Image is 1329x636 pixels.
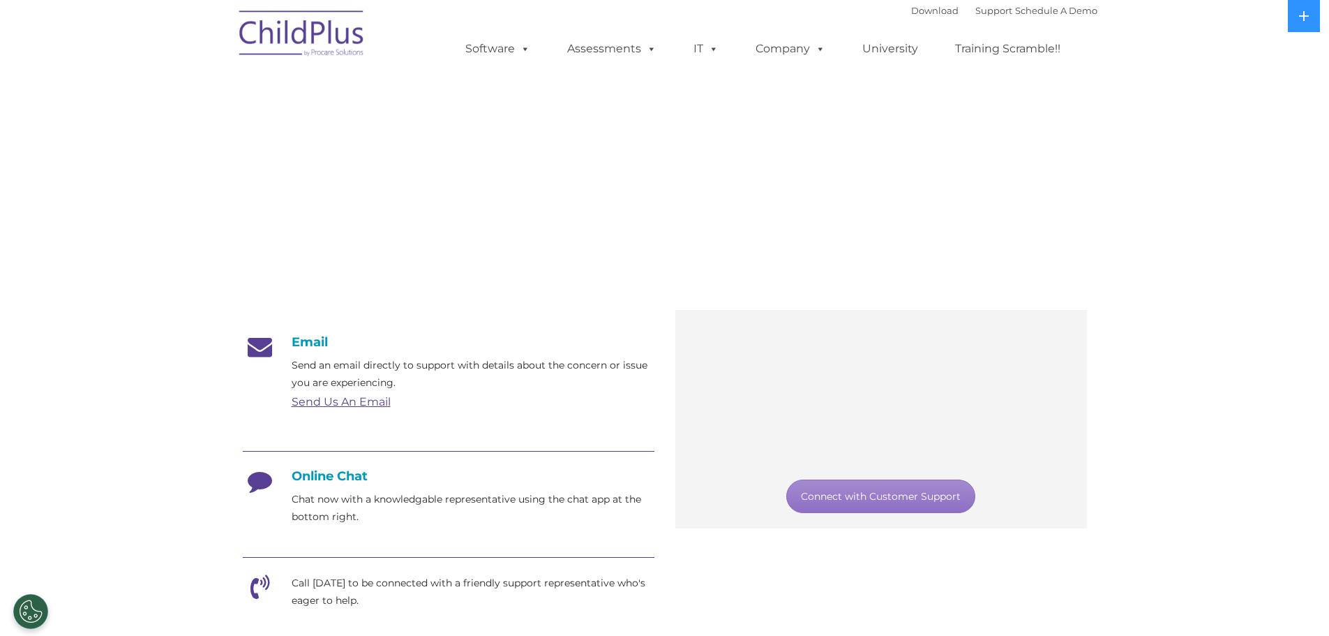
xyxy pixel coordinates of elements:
[742,35,839,63] a: Company
[786,480,975,513] a: Connect with Customer Support
[679,35,733,63] a: IT
[232,1,372,71] img: ChildPlus by Procare Solutions
[848,35,932,63] a: University
[451,35,544,63] a: Software
[292,395,391,408] a: Send Us An Email
[292,357,654,392] p: Send an email directly to support with details about the concern or issue you are experiencing.
[911,5,959,16] a: Download
[243,468,654,484] h4: Online Chat
[13,594,48,629] button: Cookies Settings
[292,491,654,526] p: Chat now with a knowledgable representative using the chat app at the bottom right.
[941,35,1074,63] a: Training Scramble!!
[292,575,654,609] p: Call [DATE] to be connected with a friendly support representative who's eager to help.
[975,5,1012,16] a: Support
[911,5,1097,16] font: |
[1015,5,1097,16] a: Schedule A Demo
[553,35,670,63] a: Assessments
[243,334,654,350] h4: Email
